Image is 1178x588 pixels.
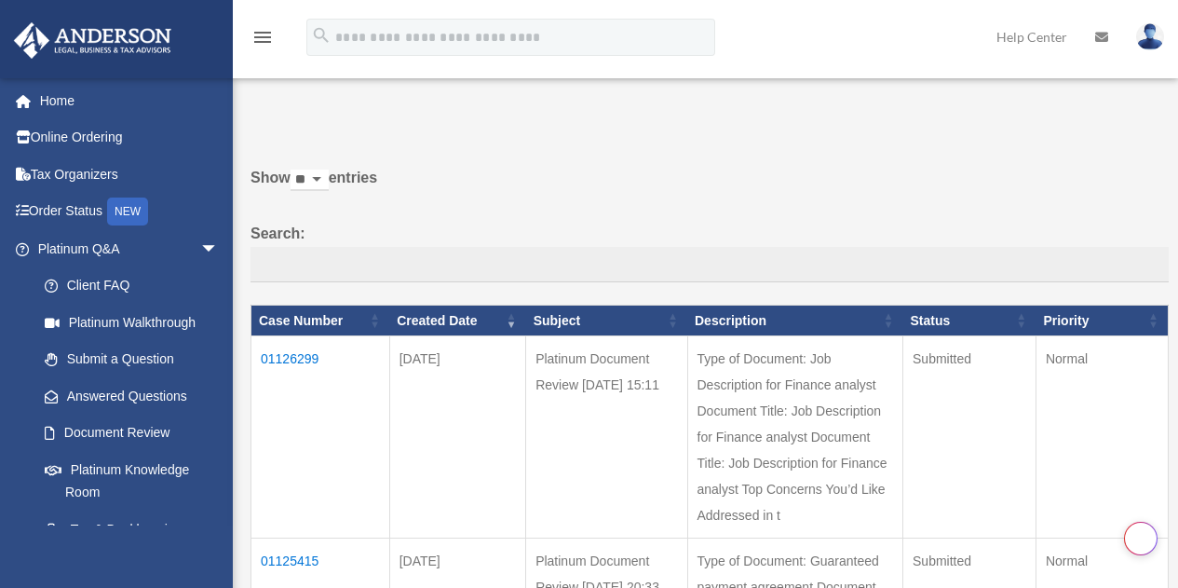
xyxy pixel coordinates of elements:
img: Anderson Advisors Platinum Portal [8,22,177,59]
th: Priority: activate to sort column ascending [1036,305,1168,336]
label: Show entries [250,165,1169,210]
th: Case Number: activate to sort column ascending [251,305,390,336]
label: Search: [250,221,1169,282]
td: 01126299 [251,336,390,539]
a: Order StatusNEW [13,193,247,231]
span: arrow_drop_down [200,230,237,268]
td: Normal [1036,336,1168,539]
a: menu [251,33,274,48]
input: Search: [250,247,1169,282]
a: Submit a Question [26,341,237,378]
select: Showentries [291,170,329,191]
td: Submitted [903,336,1036,539]
th: Status: activate to sort column ascending [903,305,1036,336]
i: menu [251,26,274,48]
a: Online Ordering [13,119,247,157]
td: [DATE] [389,336,525,539]
a: Document Review [26,415,237,452]
a: Home [13,82,247,119]
td: Type of Document: Job Description for Finance analyst Document Title: Job Description for Finance... [687,336,903,539]
i: search [311,25,332,46]
a: Tax & Bookkeeping Packages [26,511,237,570]
div: NEW [107,198,148,226]
th: Subject: activate to sort column ascending [526,305,687,336]
a: Platinum Knowledge Room [26,451,237,511]
a: Client FAQ [26,267,237,305]
a: Answered Questions [26,377,228,415]
td: Platinum Document Review [DATE] 15:11 [526,336,687,539]
a: Platinum Q&Aarrow_drop_down [13,230,237,267]
th: Created Date: activate to sort column ascending [389,305,525,336]
a: Platinum Walkthrough [26,304,237,341]
a: Tax Organizers [13,156,247,193]
th: Description: activate to sort column ascending [687,305,903,336]
img: User Pic [1136,23,1164,50]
